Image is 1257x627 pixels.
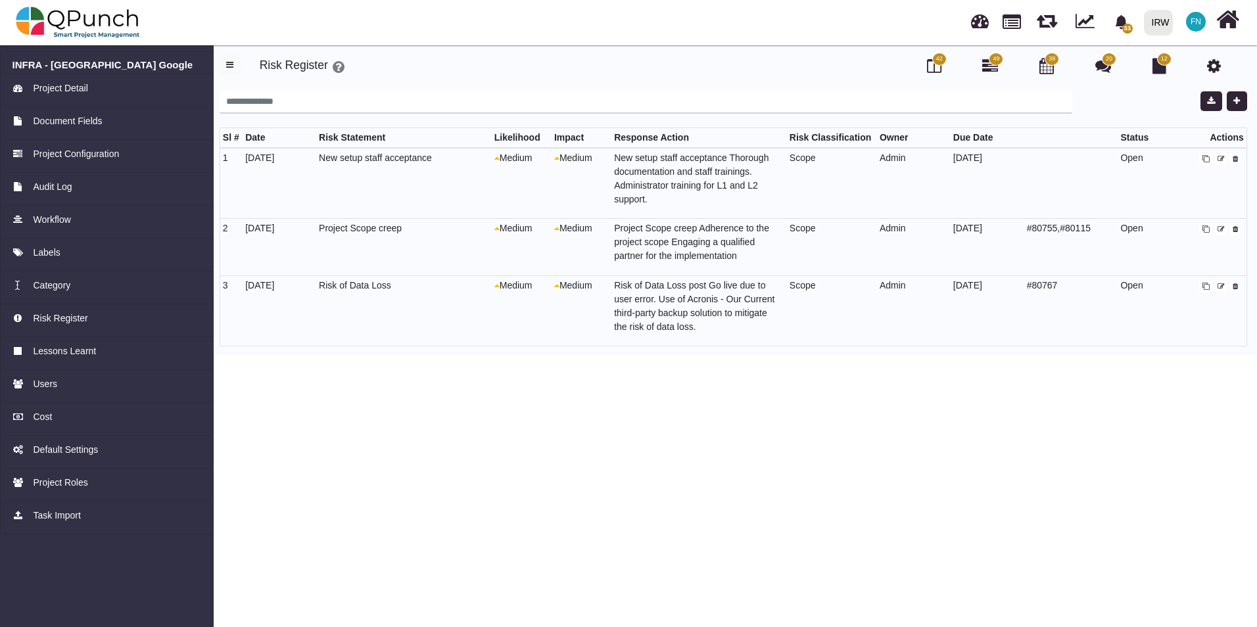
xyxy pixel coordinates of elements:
td: Open [1118,275,1152,346]
p: [DATE] [953,221,1019,235]
span: Francis Ndichu [1186,12,1206,32]
p: Medium [494,221,547,235]
span: Audit Log [33,180,72,194]
span: , [1057,223,1060,233]
label: #80767 [1027,279,1058,292]
span: Lessons Learnt [33,344,96,358]
div: Likelihood [494,131,549,145]
i: Calendar [1039,58,1054,74]
span: Category [33,279,70,292]
p: Medium [554,151,607,165]
div: Due Date [953,131,1021,145]
span: Task Import [33,509,80,522]
div: Date [245,131,313,145]
p: [DATE] [245,279,311,292]
i: Home [1216,7,1239,32]
a: IRW [1138,1,1178,44]
td: 1 [220,148,243,219]
h5: Risk Register [260,55,328,73]
p: Admin [880,221,945,235]
div: Risk Classification [790,131,874,145]
p: New setup staff acceptance Thorough documentation and staff trainings. Administrator training for... [614,151,778,206]
a: Help [333,60,344,78]
p: [DATE] [953,151,1019,165]
td: Open [1118,148,1152,219]
div: Sl # [223,131,240,145]
h6: INFRA - Sudan Google [12,59,202,71]
span: Cost [33,410,52,424]
td: Scope [787,148,877,219]
span: 38 [1049,55,1055,64]
div: Owner [880,131,947,145]
p: [DATE] [245,151,311,165]
span: FN [1191,18,1201,26]
div: Response Action [614,131,784,145]
td: 3 [220,275,243,346]
td: Open [1118,219,1152,275]
span: Document Fields [33,114,102,128]
p: [DATE] [245,221,311,235]
span: Releases [1037,7,1057,28]
p: Admin [880,279,945,292]
span: 20 [1106,55,1112,64]
th: Tasks [1024,128,1118,148]
span: 42 [936,55,943,64]
i: Gantt [982,58,998,74]
p: Admin [880,151,945,165]
div: Notification [1110,10,1133,34]
div: Status [1120,131,1149,145]
div: Risk Statement [319,131,488,145]
p: Project Scope creep [319,221,483,235]
a: 49 [982,63,998,74]
span: Default Settings [33,443,98,457]
td: Scope [787,219,877,275]
span: Project Detail [33,81,87,95]
p: Risk of Data Loss post Go live due to user error. Use of Acronis - Our Current third-party backup... [614,279,778,334]
i: Board [927,58,941,74]
td: Scope [787,275,877,346]
p: Medium [554,279,607,292]
i: Punch Discussion [1095,58,1111,74]
a: FN [1178,1,1214,43]
span: 33 [1122,24,1133,34]
span: Users [33,377,57,391]
i: Document Library [1152,58,1166,74]
p: Medium [494,151,547,165]
a: INFRA - [GEOGRAPHIC_DATA] Google [12,59,202,71]
span: Labels [33,246,60,260]
p: Risk of Data Loss [319,279,483,292]
td: 2 [220,219,243,275]
p: Project Scope creep Adherence to the project scope Engaging a qualified partner for the implement... [614,221,778,263]
p: New setup staff acceptance [319,151,483,165]
span: Project Roles [33,476,87,490]
label: #80115 [1060,221,1091,235]
span: Project Configuration [33,147,119,161]
label: #80755 [1027,221,1060,235]
p: [DATE] [953,279,1019,292]
span: Risk Register [33,312,87,325]
div: Actions [1155,131,1244,145]
div: IRW [1152,11,1170,34]
span: 12 [1161,55,1168,64]
span: Workflow [33,213,70,227]
p: Medium [554,221,607,235]
img: qpunch-sp.fa6292f.png [16,3,140,42]
p: Medium [494,279,547,292]
a: bell fill33 [1106,1,1139,42]
span: 49 [993,55,999,64]
span: Dashboard [971,8,989,28]
span: Projects [1003,9,1021,29]
div: Impact [554,131,609,145]
div: Dynamic Report [1069,1,1106,44]
svg: bell fill [1114,15,1128,29]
